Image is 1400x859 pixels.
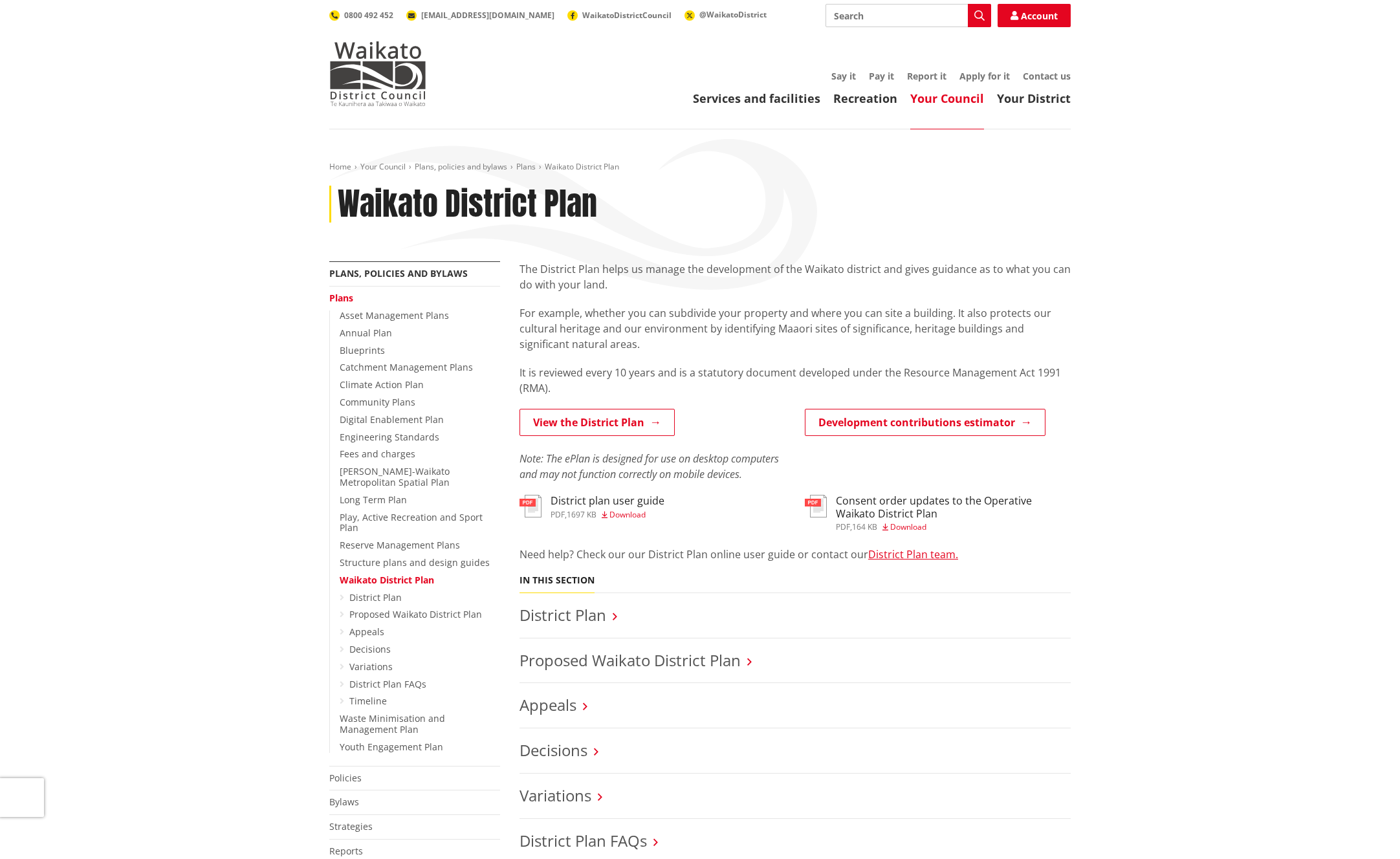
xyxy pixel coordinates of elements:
a: Climate Action Plan [340,378,424,391]
a: Decisions [349,643,391,655]
a: Services and facilities [693,91,820,106]
a: Blueprints [340,344,385,356]
a: Variations [520,785,591,806]
h5: In this section [520,575,595,586]
a: Proposed Waikato District Plan [520,649,741,671]
a: Policies [329,772,362,784]
p: The District Plan helps us manage the development of the Waikato district and gives guidance as t... [520,261,1071,292]
div: , [836,523,1071,531]
a: Play, Active Recreation and Sport Plan [340,511,483,534]
a: Say it [831,70,856,82]
a: @WaikatoDistrict [684,9,767,20]
a: Appeals [520,694,576,715]
a: Timeline [349,695,387,707]
span: pdf [551,509,565,520]
input: Search input [826,4,991,27]
img: document-pdf.svg [520,495,541,517]
p: Need help? Check our our District Plan online user guide or contact our [520,547,1071,562]
a: Your Council [360,161,406,172]
a: Plans [329,292,353,304]
a: Home [329,161,351,172]
h1: Waikato District Plan [338,186,597,223]
a: View the District Plan [520,409,675,436]
span: Waikato District Plan [545,161,619,172]
a: Fees and charges [340,448,415,460]
a: Catchment Management Plans [340,361,473,373]
span: 164 KB [852,521,877,532]
a: Your District [997,91,1071,106]
nav: breadcrumb [329,162,1071,173]
div: , [551,511,664,519]
a: District Plan [520,604,606,625]
span: WaikatoDistrictCouncil [582,10,672,21]
a: Reports [329,845,363,857]
a: 0800 492 452 [329,10,393,21]
a: Pay it [869,70,894,82]
a: Account [998,4,1071,27]
span: 1697 KB [567,509,596,520]
p: For example, whether you can subdivide your property and where you can site a building. It also p... [520,305,1071,352]
a: Structure plans and design guides [340,556,490,569]
h3: District plan user guide [551,495,664,507]
a: District Plan [349,591,402,603]
a: Community Plans [340,396,415,408]
span: [EMAIL_ADDRESS][DOMAIN_NAME] [421,10,554,21]
span: Download [609,509,646,520]
a: Contact us [1023,70,1071,82]
a: Digital Enablement Plan [340,413,444,426]
a: Plans, policies and bylaws [329,267,468,279]
img: Waikato District Council - Te Kaunihera aa Takiwaa o Waikato [329,41,426,106]
span: Download [890,521,926,532]
a: Recreation [833,91,897,106]
a: Youth Engagement Plan [340,741,443,753]
a: Apply for it [959,70,1010,82]
a: [PERSON_NAME]-Waikato Metropolitan Spatial Plan [340,465,450,488]
a: Decisions [520,739,587,761]
a: Long Term Plan [340,494,407,506]
a: District Plan team. [868,547,958,561]
a: District Plan FAQs [349,678,426,690]
a: WaikatoDistrictCouncil [567,10,672,21]
a: Development contributions estimator [805,409,1045,436]
a: Strategies [329,820,373,832]
a: Bylaws [329,796,359,808]
em: Note: The ePlan is designed for use on desktop computers and may not function correctly on mobile... [520,451,779,481]
a: District Plan FAQs [520,830,647,851]
span: 0800 492 452 [344,10,393,21]
a: Proposed Waikato District Plan [349,608,482,620]
span: pdf [836,521,850,532]
a: Annual Plan [340,327,392,339]
a: Reserve Management Plans [340,539,460,551]
p: It is reviewed every 10 years and is a statutory document developed under the Resource Management... [520,365,1071,396]
span: @WaikatoDistrict [699,9,767,20]
a: Waste Minimisation and Management Plan [340,712,445,735]
a: Asset Management Plans [340,309,449,321]
a: Plans [516,161,536,172]
a: Appeals [349,625,384,638]
a: Variations [349,660,393,673]
h3: Consent order updates to the Operative Waikato District Plan [836,495,1071,519]
img: document-pdf.svg [805,495,827,517]
a: Engineering Standards [340,431,439,443]
a: District plan user guide pdf,1697 KB Download [520,495,664,518]
a: Consent order updates to the Operative Waikato District Plan pdf,164 KB Download [805,495,1071,530]
a: [EMAIL_ADDRESS][DOMAIN_NAME] [406,10,554,21]
a: Report it [907,70,946,82]
a: Plans, policies and bylaws [415,161,507,172]
a: Your Council [910,91,984,106]
a: Waikato District Plan [340,574,434,586]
